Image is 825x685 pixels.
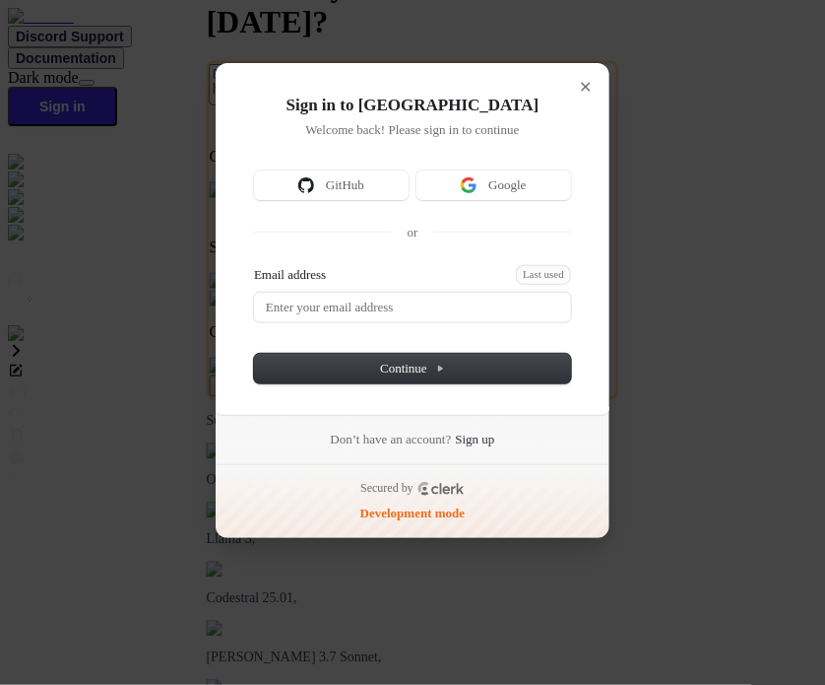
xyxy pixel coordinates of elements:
[254,266,326,284] label: Email address
[331,431,452,448] span: Don’t have an account?
[360,481,413,497] p: Secured by
[326,176,364,194] span: GitHub
[417,482,465,496] a: Clerk logo
[254,94,571,117] h1: Sign in to [GEOGRAPHIC_DATA]
[516,265,571,285] span: Last used
[408,224,418,241] p: or
[360,505,466,522] p: Development mode
[254,171,409,200] button: Sign in with GitHubGitHub
[380,360,445,377] span: Continue
[569,70,603,103] button: Close modal
[254,293,571,322] input: Enter your email address
[254,354,571,383] button: Continue
[416,171,571,200] button: Sign in with GoogleGoogle
[298,177,314,193] img: Sign in with GitHub
[488,176,526,194] span: Google
[254,121,571,139] p: Welcome back! Please sign in to continue
[461,177,476,193] img: Sign in with Google
[455,431,494,448] a: Sign up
